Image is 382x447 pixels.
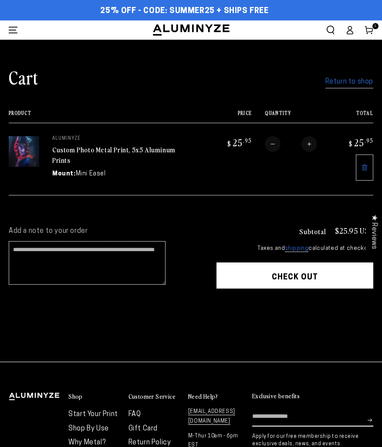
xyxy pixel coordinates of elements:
a: shipping [285,245,308,252]
dt: Mount: [52,169,76,178]
th: Product [9,110,207,123]
a: Remove 5"x5" Square White Glossy Aluminyzed Photo [356,155,373,181]
h2: Need Help? [188,393,218,400]
summary: Search our site [321,20,340,40]
h2: Shop [68,393,83,400]
th: Price [207,110,252,123]
summary: Exclusive benefits [252,392,373,400]
iframe: PayPal-paypal [216,306,373,329]
img: 5"x5" Square White Glossy Aluminyzed Photo [9,136,39,167]
sup: .95 [243,137,252,144]
sup: .95 [365,137,373,144]
img: Aluminyze [152,24,230,37]
a: Shop By Use [68,425,109,432]
span: $ [227,139,231,148]
input: Quantity for Custom Photo Metal Print, 5x5 Aluminum Prints [281,136,301,152]
summary: Menu [3,20,23,40]
span: 1 [374,23,377,29]
a: Gift Card [128,425,158,432]
a: Why Metal? [68,439,105,446]
span: 25% OFF - Code: SUMMER25 + Ships Free [100,7,268,16]
div: Click to open Judge.me floating reviews tab [365,208,382,256]
h2: Customer Service [128,393,176,400]
a: Return Policy [128,439,171,446]
a: Return to shop [325,76,373,88]
a: [EMAIL_ADDRESS][DOMAIN_NAME] [188,409,235,425]
summary: Shop [68,393,119,401]
label: Add a note to your order [9,227,166,236]
th: Quantity [252,110,328,123]
a: FAQ [128,411,141,418]
bdi: 25 [348,136,373,148]
a: Custom Photo Metal Print, 5x5 Aluminum Prints [52,145,176,165]
h1: Cart [9,66,38,88]
span: $ [349,139,353,148]
p: aluminyze [52,136,183,141]
bdi: 25 [226,136,252,148]
small: Taxes and calculated at checkout [216,244,373,253]
button: Subscribe [368,407,373,433]
dd: Mini Easel [76,169,106,178]
h2: Exclusive benefits [252,392,300,400]
a: Start Your Print [68,411,118,418]
th: Total [328,110,373,123]
button: Check out [216,262,373,289]
summary: Customer Service [128,393,179,401]
summary: Need Help? [188,393,239,401]
p: $25.95 USD [335,227,373,235]
h3: Subtotal [299,228,326,235]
